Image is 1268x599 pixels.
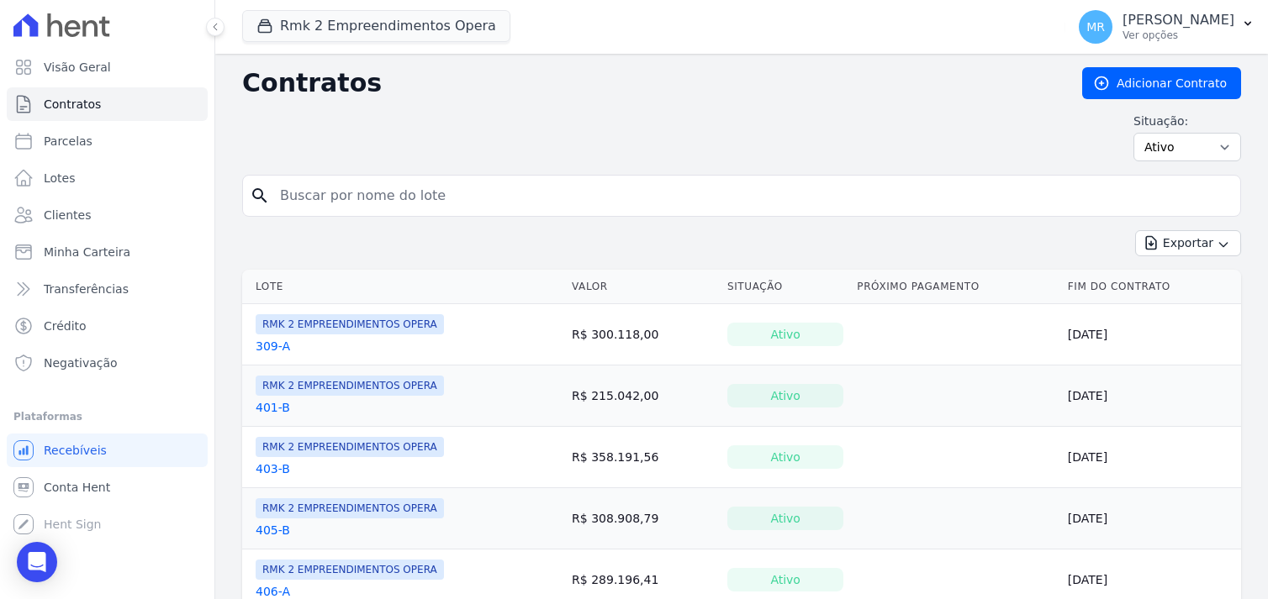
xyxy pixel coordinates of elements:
[1065,3,1268,50] button: MR [PERSON_NAME] Ver opções
[242,10,510,42] button: Rmk 2 Empreendimentos Opera
[7,124,208,158] a: Parcelas
[1123,12,1234,29] p: [PERSON_NAME]
[7,50,208,84] a: Visão Geral
[1061,488,1241,549] td: [DATE]
[565,365,721,427] td: R$ 215.042,00
[1061,427,1241,488] td: [DATE]
[256,338,290,355] a: 309-A
[17,542,57,582] div: Open Intercom Messenger
[44,244,130,260] span: Minha Carteira
[7,235,208,269] a: Minha Carteira
[256,314,444,334] span: RMK 2 EMPREENDIMENTOS OPERA
[256,376,444,396] span: RMK 2 EMPREENDIMENTOS OPERA
[256,522,290,539] a: 405-B
[565,270,721,304] th: Valor
[270,179,1234,213] input: Buscar por nome do lote
[565,488,721,549] td: R$ 308.908,79
[1061,365,1241,427] td: [DATE]
[44,281,129,297] span: Transferências
[44,170,76,187] span: Lotes
[44,96,101,113] span: Contratos
[44,59,111,76] span: Visão Geral
[256,460,290,477] a: 403-B
[44,442,107,459] span: Recebíveis
[13,407,201,427] div: Plataformas
[565,304,721,365] td: R$ 300.118,00
[850,270,1060,304] th: Próximo Pagamento
[1061,270,1241,304] th: Fim do Contrato
[242,68,1055,98] h2: Contratos
[1086,21,1105,33] span: MR
[44,479,110,496] span: Conta Hent
[7,346,208,380] a: Negativação
[727,445,843,469] div: Ativo
[7,309,208,343] a: Crédito
[44,355,118,371] span: Negativação
[727,568,843,591] div: Ativo
[7,272,208,306] a: Transferências
[7,470,208,504] a: Conta Hent
[44,207,91,223] span: Clientes
[256,560,444,580] span: RMK 2 EMPREENDIMENTOS OPERA
[1135,230,1241,256] button: Exportar
[7,161,208,195] a: Lotes
[7,198,208,232] a: Clientes
[242,270,565,304] th: Lote
[721,270,850,304] th: Situação
[256,399,290,416] a: 401-B
[7,87,208,121] a: Contratos
[565,427,721,488] td: R$ 358.191,56
[727,323,843,346] div: Ativo
[1082,67,1241,99] a: Adicionar Contrato
[727,384,843,407] div: Ativo
[1061,304,1241,365] td: [DATE]
[256,437,444,457] span: RMK 2 EMPREENDIMENTOS OPERA
[44,133,92,150] span: Parcelas
[7,433,208,467] a: Recebíveis
[250,186,270,206] i: search
[44,318,87,334] span: Crédito
[256,498,444,518] span: RMK 2 EMPREENDIMENTOS OPERA
[1123,29,1234,42] p: Ver opções
[727,507,843,530] div: Ativo
[1133,113,1241,129] label: Situação:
